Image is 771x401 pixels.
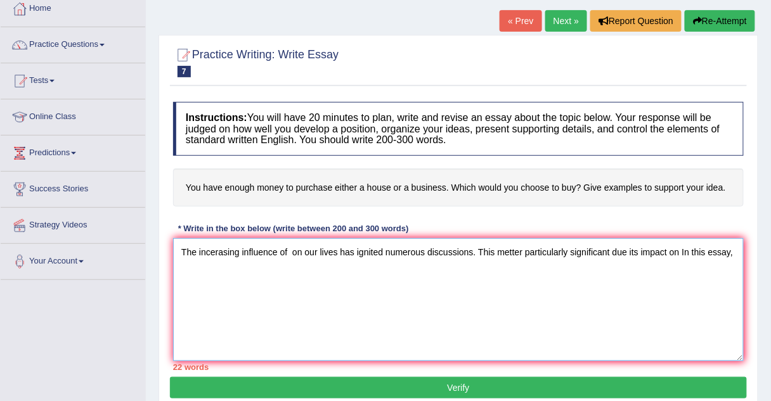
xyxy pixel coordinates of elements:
a: Next » [545,10,587,32]
a: Predictions [1,136,145,167]
div: 22 words [173,361,744,373]
a: Practice Questions [1,27,145,59]
button: Verify [170,377,747,398]
a: Online Class [1,99,145,131]
a: Success Stories [1,172,145,203]
h4: You have enough money to purchase either a house or a business. Which would you choose to buy? Gi... [173,169,744,207]
b: Instructions: [186,112,247,123]
h4: You will have 20 minutes to plan, write and revise an essay about the topic below. Your response ... [173,102,744,156]
a: Strategy Videos [1,208,145,239]
span: 7 [178,66,191,77]
a: Tests [1,63,145,95]
div: * Write in the box below (write between 200 and 300 words) [173,222,413,234]
h2: Practice Writing: Write Essay [173,46,339,77]
button: Report Question [590,10,682,32]
a: « Prev [500,10,541,32]
button: Re-Attempt [685,10,755,32]
a: Your Account [1,244,145,276]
